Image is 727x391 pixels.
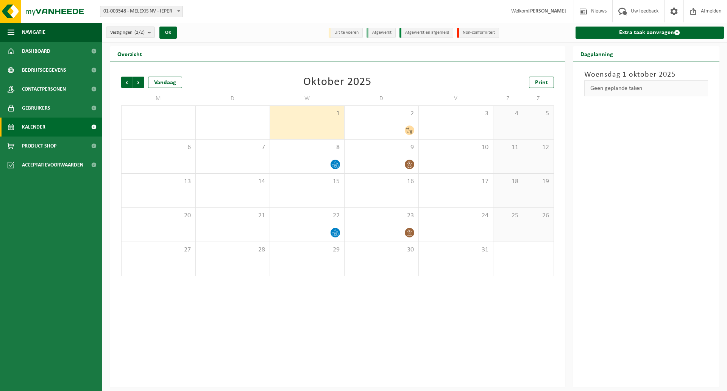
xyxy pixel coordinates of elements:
span: 9 [348,143,415,152]
span: Kalender [22,118,45,137]
td: V [419,92,493,105]
span: Bedrijfsgegevens [22,61,66,80]
span: 19 [527,177,549,186]
span: 20 [125,212,192,220]
span: 21 [200,212,266,220]
span: 27 [125,246,192,254]
span: 13 [125,177,192,186]
span: 3 [423,110,489,118]
span: 11 [497,143,520,152]
td: D [345,92,419,105]
span: 7 [200,143,266,152]
div: Vandaag [148,77,182,88]
span: 24 [423,212,489,220]
li: Uit te voeren [329,28,363,38]
span: 22 [274,212,340,220]
span: Gebruikers [22,99,50,118]
span: Contactpersonen [22,80,66,99]
span: 17 [423,177,489,186]
td: Z [493,92,524,105]
span: 01-003548 - MELEXIS NV - IEPER [100,6,183,17]
h2: Dagplanning [573,46,621,61]
a: Print [529,77,554,88]
span: 31 [423,246,489,254]
span: Vorige [121,77,133,88]
li: Non-conformiteit [457,28,499,38]
td: M [121,92,196,105]
span: Navigatie [22,23,45,42]
h3: Woensdag 1 oktober 2025 [584,69,708,80]
span: 5 [527,110,549,118]
span: 14 [200,177,266,186]
span: Vestigingen [110,27,145,38]
td: W [270,92,345,105]
span: 10 [423,143,489,152]
span: 30 [348,246,415,254]
span: 29 [274,246,340,254]
button: OK [159,27,177,39]
span: 28 [200,246,266,254]
span: 15 [274,177,340,186]
span: 6 [125,143,192,152]
li: Afgewerkt en afgemeld [399,28,453,38]
strong: [PERSON_NAME] [528,8,566,14]
td: Z [523,92,554,105]
span: 12 [527,143,549,152]
span: Dashboard [22,42,50,61]
h2: Overzicht [110,46,150,61]
span: 16 [348,177,415,186]
li: Afgewerkt [367,28,396,38]
span: 8 [274,143,340,152]
span: Product Shop [22,137,56,155]
a: Extra taak aanvragen [576,27,724,39]
span: 25 [497,212,520,220]
td: D [196,92,270,105]
span: 2 [348,110,415,118]
button: Vestigingen(2/2) [106,27,155,38]
span: 26 [527,212,549,220]
span: Volgende [133,77,144,88]
div: Geen geplande taken [584,80,708,96]
span: 18 [497,177,520,186]
span: Acceptatievoorwaarden [22,155,83,174]
count: (2/2) [134,30,145,35]
span: 4 [497,110,520,118]
span: Print [535,80,548,86]
span: 23 [348,212,415,220]
span: 1 [274,110,340,118]
div: Oktober 2025 [303,77,371,88]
